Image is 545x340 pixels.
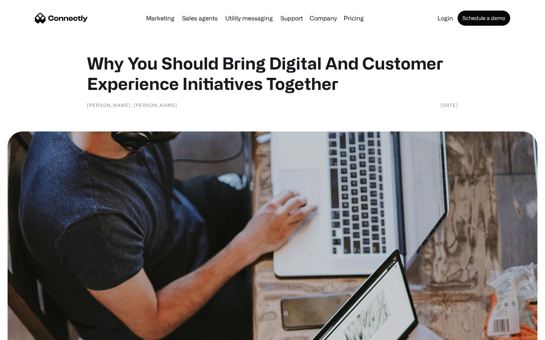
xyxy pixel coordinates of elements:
[458,11,510,26] a: Schedule a demo
[179,15,221,21] a: Sales agents
[143,15,178,21] a: Marketing
[310,13,337,23] div: Company
[434,15,456,21] a: Login
[277,15,306,21] a: Support
[87,101,177,109] div: [PERSON_NAME], [PERSON_NAME]
[87,53,458,94] h1: Why You Should Bring Digital And Customer Experience Initiatives Together
[15,327,45,337] ul: Language list
[8,327,45,337] aside: Language selected: English
[222,15,276,21] a: Utility messaging
[341,15,367,21] a: Pricing
[441,101,458,109] div: [DATE]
